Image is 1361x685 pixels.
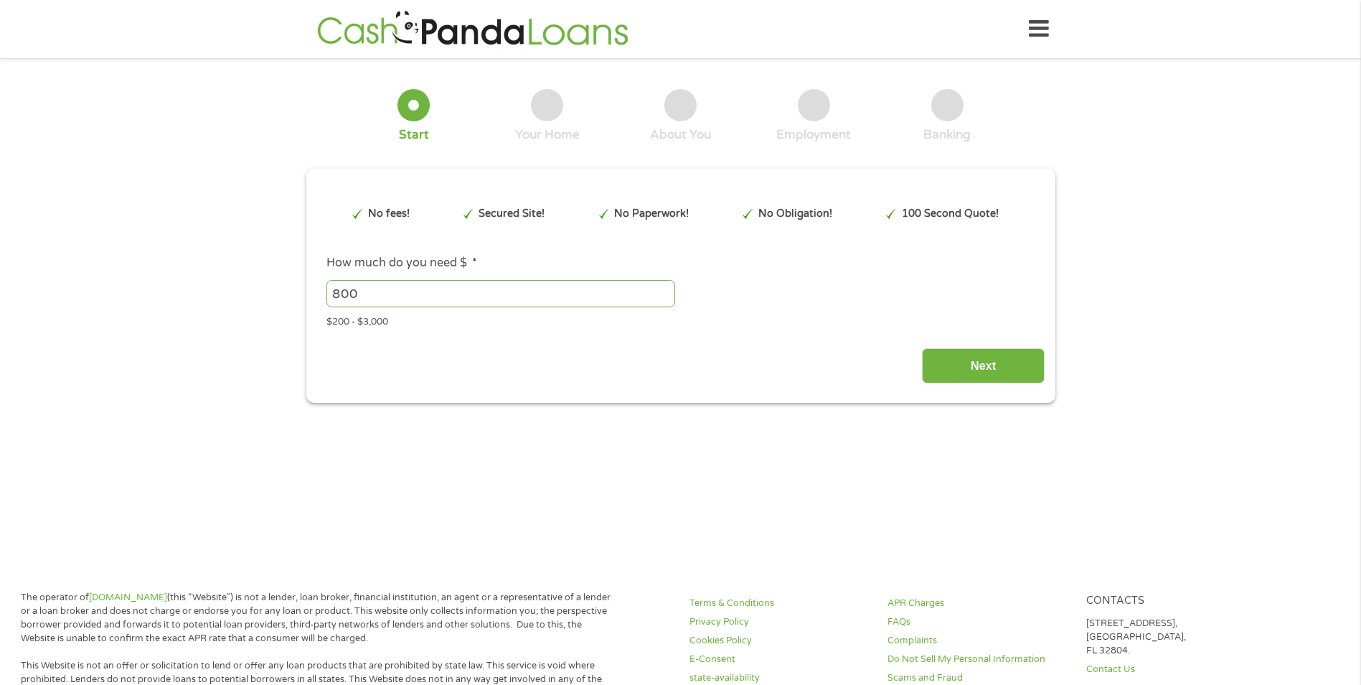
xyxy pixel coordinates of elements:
a: Do Not Sell My Personal Information [887,653,1068,666]
a: Contact Us [1086,663,1267,676]
a: FAQs [887,615,1068,629]
label: How much do you need $ [326,256,477,271]
div: Banking [923,127,971,143]
div: $200 - $3,000 [326,310,1034,330]
img: GetLoanNow Logo [313,9,633,50]
input: Next [922,348,1045,383]
a: Cookies Policy [689,634,870,648]
h4: Contacts [1086,595,1267,608]
p: No Obligation! [758,206,832,222]
a: Terms & Conditions [689,597,870,610]
div: About You [650,127,711,143]
a: Privacy Policy [689,615,870,629]
p: Secured Site! [479,206,545,222]
div: Your Home [515,127,580,143]
p: 100 Second Quote! [902,206,999,222]
a: Complaints [887,634,1068,648]
p: No fees! [368,206,410,222]
a: E-Consent [689,653,870,666]
p: [STREET_ADDRESS], [GEOGRAPHIC_DATA], FL 32804. [1086,617,1267,658]
p: The operator of (this “Website”) is not a lender, loan broker, financial institution, an agent or... [21,591,616,646]
div: Start [399,127,429,143]
a: [DOMAIN_NAME] [89,592,167,603]
a: APR Charges [887,597,1068,610]
p: No Paperwork! [614,206,689,222]
div: Employment [776,127,851,143]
